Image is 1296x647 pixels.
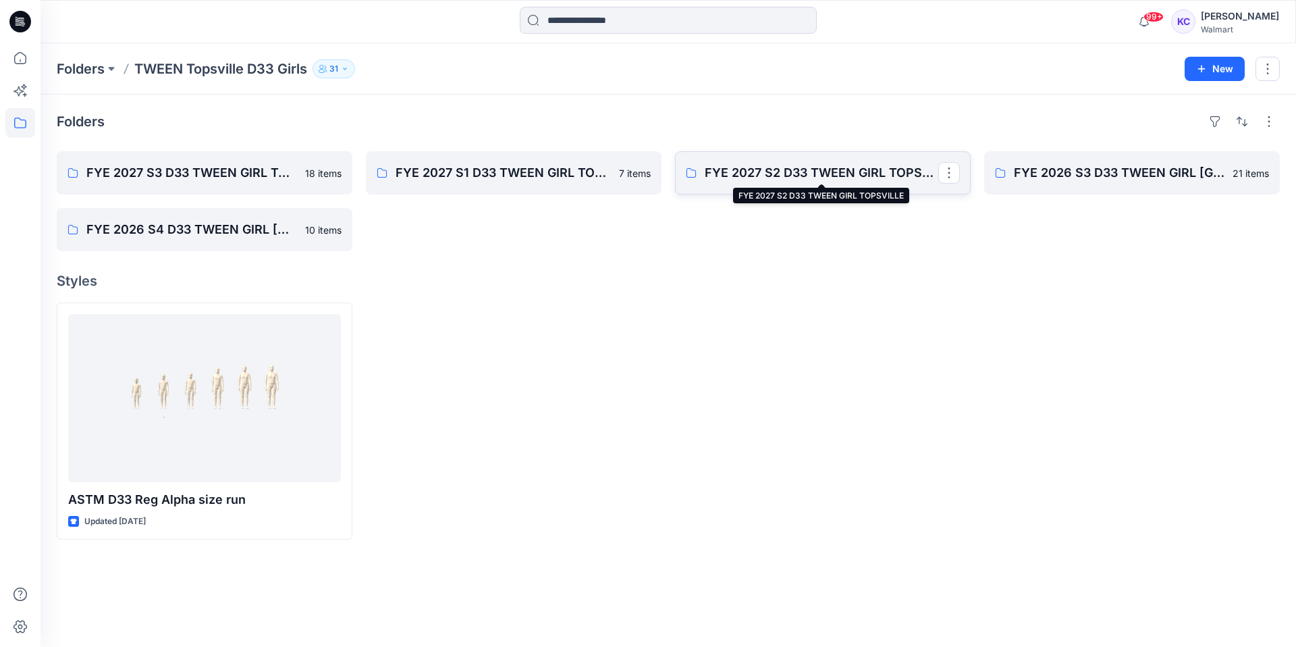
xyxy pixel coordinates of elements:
p: Updated [DATE] [84,515,146,529]
button: 31 [313,59,355,78]
div: KC [1171,9,1195,34]
p: FYE 2027 S1 D33 TWEEN GIRL TOPSVILLE [396,163,611,182]
div: [PERSON_NAME] [1201,8,1279,24]
p: FYE 2027 S2 D33 TWEEN GIRL TOPSVILLE [705,163,938,182]
p: 10 items [305,223,342,237]
p: TWEEN Topsville D33 Girls [134,59,307,78]
a: ASTM D33 Reg Alpha size run [68,314,341,482]
a: FYE 2026 S3 D33 TWEEN GIRL [GEOGRAPHIC_DATA]21 items [984,151,1280,195]
a: FYE 2027 S1 D33 TWEEN GIRL TOPSVILLE7 items [366,151,661,195]
h4: Styles [57,273,1280,289]
p: FYE 2026 S3 D33 TWEEN GIRL [GEOGRAPHIC_DATA] [1014,163,1224,182]
p: 7 items [619,166,651,180]
h4: Folders [57,113,105,130]
button: New [1185,57,1245,81]
span: 99+ [1143,11,1164,22]
p: FYE 2026 S4 D33 TWEEN GIRL [GEOGRAPHIC_DATA] [86,220,297,239]
p: FYE 2027 S3 D33 TWEEN GIRL TOPSVILLE [86,163,297,182]
p: 21 items [1233,166,1269,180]
div: Walmart [1201,24,1279,34]
a: FYE 2027 S3 D33 TWEEN GIRL TOPSVILLE18 items [57,151,352,195]
p: 31 [329,61,338,76]
a: FYE 2026 S4 D33 TWEEN GIRL [GEOGRAPHIC_DATA]10 items [57,208,352,251]
a: FYE 2027 S2 D33 TWEEN GIRL TOPSVILLE [675,151,971,195]
a: Folders [57,59,105,78]
p: 18 items [305,166,342,180]
p: ASTM D33 Reg Alpha size run [68,490,341,509]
